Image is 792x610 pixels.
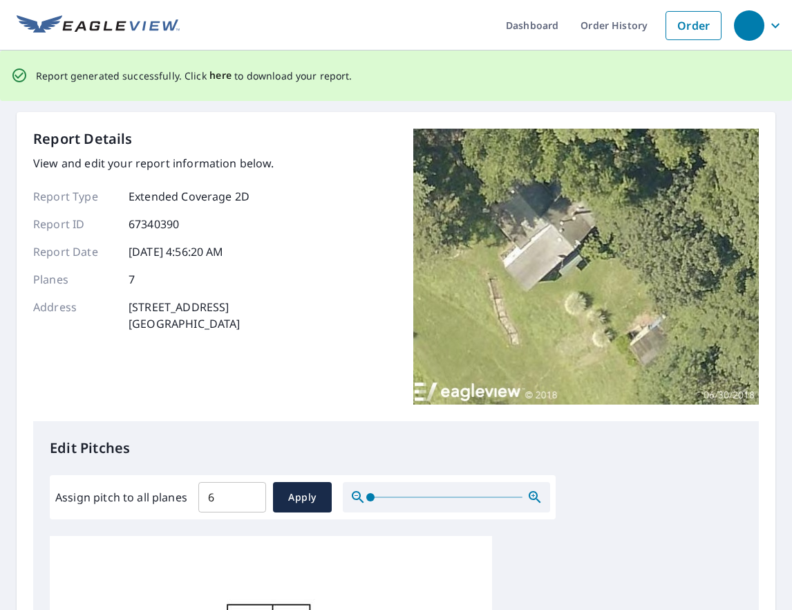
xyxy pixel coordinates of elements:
img: Top image [413,129,759,405]
p: Report Type [33,188,116,205]
label: Assign pitch to all planes [55,489,187,506]
p: Address [33,299,116,332]
img: EV Logo [17,15,180,36]
p: 7 [129,271,135,288]
p: Extended Coverage 2D [129,188,249,205]
p: [STREET_ADDRESS] [GEOGRAPHIC_DATA] [129,299,241,332]
p: Report ID [33,216,116,232]
span: Apply [284,489,321,506]
p: Report generated successfully. Click to download your report. [36,67,352,84]
p: [DATE] 4:56:20 AM [129,243,224,260]
p: 67340390 [129,216,179,232]
button: here [209,67,232,84]
p: Report Date [33,243,116,260]
button: Apply [273,482,332,512]
input: 00.0 [198,478,266,517]
p: View and edit your report information below. [33,155,274,172]
p: Edit Pitches [50,438,742,459]
p: Planes [33,271,116,288]
a: Order [666,11,722,40]
p: Report Details [33,129,133,149]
